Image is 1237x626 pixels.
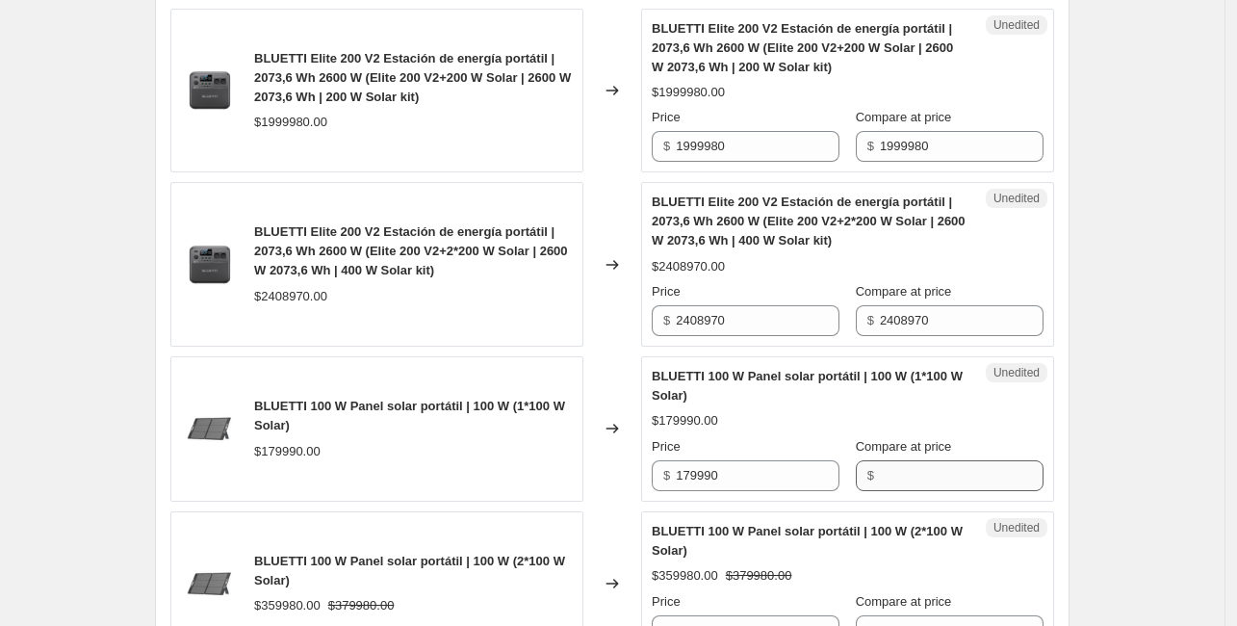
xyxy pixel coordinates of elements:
[993,191,1040,206] span: Unedited
[181,236,239,294] img: Elite_200_1x_38af9898-0891-456e-b278-4b872928e63d_80x.webp
[652,411,718,430] div: $179990.00
[856,594,952,609] span: Compare at price
[652,284,681,299] span: Price
[993,17,1040,33] span: Unedited
[652,369,963,403] span: BLUETTI 100 W Panel solar portátil | 100 W (1*100 W Solar)
[652,195,966,248] span: BLUETTI Elite 200 V2 Estación de energía portátil | 2073,6 Wh 2600 W (Elite 200 V2+2*200 W Solar ...
[254,51,571,104] span: BLUETTI Elite 200 V2 Estación de energía portátil | 2073,6 Wh 2600 W (Elite 200 V2+200 W Solar | ...
[856,284,952,299] span: Compare at price
[181,62,239,119] img: Elite_200_1x_38af9898-0891-456e-b278-4b872928e63d_80x.webp
[652,594,681,609] span: Price
[663,313,670,327] span: $
[254,554,565,587] span: BLUETTI 100 W Panel solar portátil | 100 W (2*100 W Solar)
[856,439,952,454] span: Compare at price
[856,110,952,124] span: Compare at price
[867,313,874,327] span: $
[328,596,395,615] strike: $379980.00
[254,399,565,432] span: BLUETTI 100 W Panel solar portátil | 100 W (1*100 W Solar)
[867,139,874,153] span: $
[652,524,963,558] span: BLUETTI 100 W Panel solar portátil | 100 W (2*100 W Solar)
[254,442,321,461] div: $179990.00
[254,287,327,306] div: $2408970.00
[652,83,725,102] div: $1999980.00
[652,566,718,586] div: $359980.00
[652,439,681,454] span: Price
[652,257,725,276] div: $2408970.00
[254,596,321,615] div: $359980.00
[181,555,239,613] img: PV100D2000x2000px_1x-5_80x.png
[663,468,670,483] span: $
[726,566,792,586] strike: $379980.00
[867,468,874,483] span: $
[993,365,1040,380] span: Unedited
[993,520,1040,535] span: Unedited
[254,224,568,277] span: BLUETTI Elite 200 V2 Estación de energía portátil | 2073,6 Wh 2600 W (Elite 200 V2+2*200 W Solar ...
[652,21,953,74] span: BLUETTI Elite 200 V2 Estación de energía portátil | 2073,6 Wh 2600 W (Elite 200 V2+200 W Solar | ...
[181,400,239,457] img: PV100D2000x2000px_1x-5_80x.png
[652,110,681,124] span: Price
[663,139,670,153] span: $
[254,113,327,132] div: $1999980.00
